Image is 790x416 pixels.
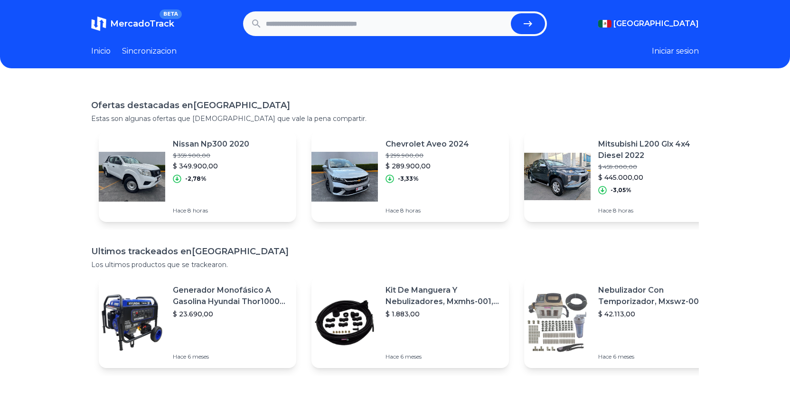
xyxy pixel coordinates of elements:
img: Featured image [311,143,378,210]
p: Mitsubishi L200 Glx 4x4 Diesel 2022 [598,139,714,161]
img: Featured image [524,143,591,210]
p: Nebulizador Con Temporizador, Mxswz-009, 50m, 40 Boquillas [598,285,714,307]
p: $ 359.900,00 [173,152,249,159]
button: [GEOGRAPHIC_DATA] [598,18,699,29]
p: Hace 6 meses [386,353,501,361]
p: -2,78% [185,175,207,183]
img: MercadoTrack [91,16,106,31]
p: Hace 6 meses [598,353,714,361]
p: $ 42.113,00 [598,309,714,319]
a: Featured imageChevrolet Aveo 2024$ 299.900,00$ 289.900,00-3,33%Hace 8 horas [311,131,509,222]
a: Featured imageMitsubishi L200 Glx 4x4 Diesel 2022$ 459.000,00$ 445.000,00-3,05%Hace 8 horas [524,131,722,222]
span: BETA [160,9,182,19]
p: Hace 8 horas [173,207,249,214]
p: Chevrolet Aveo 2024 [386,139,469,150]
img: Mexico [598,20,611,28]
p: -3,33% [398,175,419,183]
a: Sincronizacion [122,46,177,57]
a: Featured imageKit De Manguera Y Nebulizadores, Mxmhs-001, 6m, 6 Tees, 8 Bo$ 1.883,00Hace 6 meses [311,277,509,368]
h1: Ultimos trackeados en [GEOGRAPHIC_DATA] [91,245,699,258]
p: Los ultimos productos que se trackearon. [91,260,699,269]
span: [GEOGRAPHIC_DATA] [613,18,699,29]
p: $ 459.000,00 [598,163,714,171]
span: MercadoTrack [110,18,174,29]
h1: Ofertas destacadas en [GEOGRAPHIC_DATA] [91,99,699,112]
p: Hace 6 meses [173,353,289,361]
p: Kit De Manguera Y Nebulizadores, Mxmhs-001, 6m, 6 Tees, 8 Bo [386,285,501,307]
p: $ 23.690,00 [173,309,289,319]
p: -3,05% [611,186,631,194]
p: $ 1.883,00 [386,309,501,319]
p: $ 349.900,00 [173,161,249,171]
img: Featured image [99,289,165,356]
a: Featured imageNissan Np300 2020$ 359.900,00$ 349.900,00-2,78%Hace 8 horas [99,131,296,222]
a: Featured imageNebulizador Con Temporizador, Mxswz-009, 50m, 40 Boquillas$ 42.113,00Hace 6 meses [524,277,722,368]
p: Generador Monofásico A Gasolina Hyundai Thor10000 P 11.5 Kw [173,285,289,307]
p: $ 289.900,00 [386,161,469,171]
img: Featured image [99,143,165,210]
p: Hace 8 horas [598,207,714,214]
button: Iniciar sesion [652,46,699,57]
p: $ 445.000,00 [598,173,714,182]
p: Estas son algunas ofertas que [DEMOGRAPHIC_DATA] que vale la pena compartir. [91,114,699,123]
img: Featured image [524,289,591,356]
img: Featured image [311,289,378,356]
a: MercadoTrackBETA [91,16,174,31]
p: $ 299.900,00 [386,152,469,159]
a: Featured imageGenerador Monofásico A Gasolina Hyundai Thor10000 P 11.5 Kw$ 23.690,00Hace 6 meses [99,277,296,368]
a: Inicio [91,46,111,57]
p: Hace 8 horas [386,207,469,214]
p: Nissan Np300 2020 [173,139,249,150]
